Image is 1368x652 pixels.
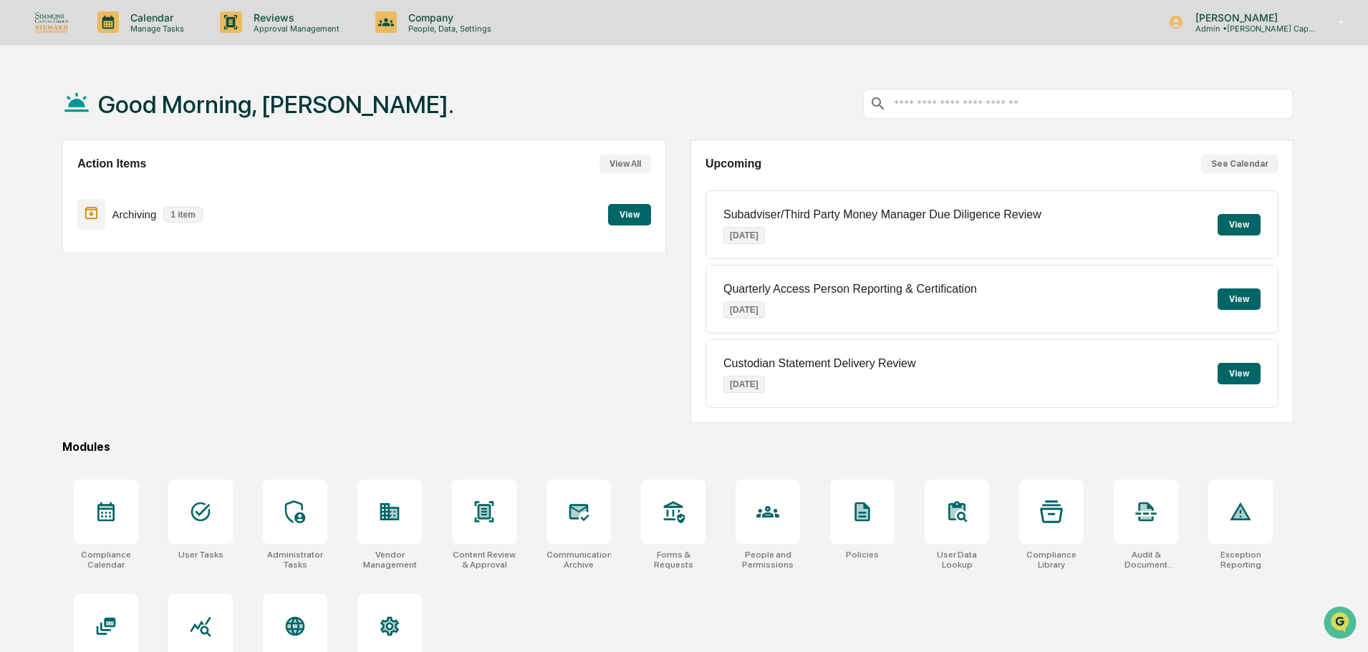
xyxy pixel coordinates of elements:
[546,550,611,570] div: Communications Archive
[119,11,191,24] p: Calendar
[723,376,765,393] p: [DATE]
[397,11,498,24] p: Company
[98,175,183,200] a: 🗄️Attestations
[34,11,69,33] img: logo
[723,227,765,244] p: [DATE]
[14,110,40,135] img: 1746055101610-c473b297-6a78-478c-a979-82029cc54cd1
[1322,605,1361,643] iframe: Open customer support
[9,175,98,200] a: 🖐️Preclearance
[1208,550,1273,570] div: Exception Reporting
[29,208,90,222] span: Data Lookup
[14,182,26,193] div: 🖐️
[178,550,223,560] div: User Tasks
[143,243,173,253] span: Pylon
[1218,214,1261,235] button: View
[49,124,181,135] div: We're available if you need us!
[14,30,261,53] p: How can we help?
[163,207,203,223] p: 1 item
[118,180,178,195] span: Attestations
[1218,288,1261,310] button: View
[846,550,879,560] div: Policies
[723,208,1041,221] p: Subadviser/Third Party Money Manager Due Diligence Review
[723,283,977,296] p: Quarterly Access Person Reporting & Certification
[74,550,138,570] div: Compliance Calendar
[1019,550,1084,570] div: Compliance Library
[723,301,765,318] p: [DATE]
[112,208,157,220] p: Archiving
[608,207,651,220] a: View
[357,550,422,570] div: Vendor Management
[119,24,191,34] p: Manage Tasks
[1184,11,1317,24] p: [PERSON_NAME]
[263,550,327,570] div: Administrator Tasks
[242,11,347,24] p: Reviews
[397,24,498,34] p: People, Data, Settings
[1218,363,1261,384] button: View
[62,440,1294,454] div: Modules
[736,550,800,570] div: People and Permissions
[101,242,173,253] a: Powered byPylon
[1201,155,1278,173] button: See Calendar
[599,155,651,173] button: View All
[1184,24,1317,34] p: Admin • [PERSON_NAME] Capital / [PERSON_NAME] Advisors
[29,180,92,195] span: Preclearance
[9,202,96,228] a: 🔎Data Lookup
[608,204,651,225] button: View
[242,24,347,34] p: Approval Management
[244,114,261,131] button: Start new chat
[925,550,989,570] div: User Data Lookup
[98,90,454,119] h1: Good Morning, [PERSON_NAME].
[77,157,146,170] h2: Action Items
[452,550,516,570] div: Content Review & Approval
[104,182,115,193] div: 🗄️
[705,157,761,170] h2: Upcoming
[723,357,916,370] p: Custodian Statement Delivery Review
[1114,550,1178,570] div: Audit & Document Logs
[14,209,26,220] div: 🔎
[49,110,235,124] div: Start new chat
[641,550,705,570] div: Forms & Requests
